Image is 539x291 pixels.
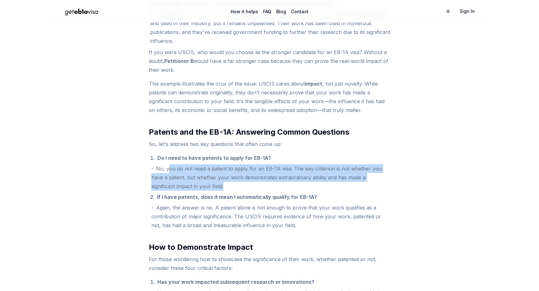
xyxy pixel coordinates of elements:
li: , on the other hand, has designed an impactful technology that is widely recognized and used in t... [150,10,390,45]
li: Again, the answer is no. A patent alone is not enough to prove that your work qualifies as a cont... [151,203,390,230]
a: Contact [291,8,308,15]
p: If you were USCIS, who would you choose as the stronger candidate for an EB-1A visa? Without a do... [149,48,390,74]
a: FAQ [263,8,271,15]
nav: Main [225,5,314,18]
p: For those wondering how to showcase the significance of their work, whether patented or not, cons... [149,255,390,272]
img: geteb1avisa logo [59,6,104,17]
li: No, you do not need a patent to apply for an EB-1A visa. The key criterion is not whether you hav... [151,164,390,191]
strong: Has your work impacted subsequent research or innovations? [157,279,314,285]
h3: How to Demonstrate Impact [149,242,390,252]
p: This example illustrates the crux of the issue: USCIS cares about , not just novelty. While paten... [149,79,390,115]
a: Home Page [59,6,199,17]
a: Blog [276,8,286,15]
strong: Petitioner B [164,58,194,64]
h3: Patents and the EB-1A: Answering Common Questions [149,127,390,137]
strong: impact [305,81,322,87]
p: So, let's address two key questions that often come up: [149,140,390,148]
strong: If I have patents, does it mean I automatically qualify for EB-1A? [157,194,317,200]
a: How it helps [231,8,258,15]
strong: Do I need to have patents to apply for EB-1A? [157,155,271,161]
a: Sign In [455,6,480,17]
